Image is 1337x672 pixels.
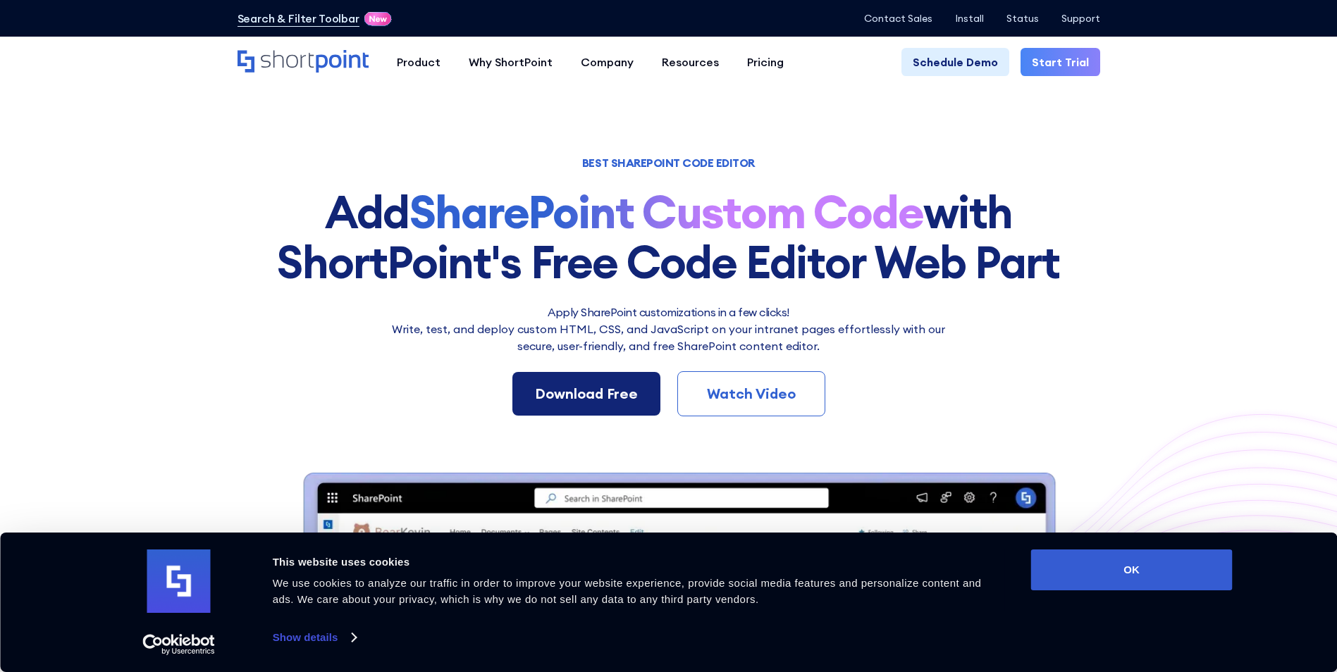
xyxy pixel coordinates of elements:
div: Resources [662,54,719,70]
a: Support [1061,13,1100,24]
a: Schedule Demo [901,48,1009,76]
div: Pricing [747,54,784,70]
a: Show details [273,627,356,648]
p: Write, test, and deploy custom HTML, CSS, and JavaScript on your intranet pages effortlessly wi﻿t... [383,321,954,354]
a: Search & Filter Toolbar [238,10,359,27]
a: Status [1006,13,1039,24]
img: logo [147,549,211,613]
a: Start Trial [1021,48,1100,76]
a: Why ShortPoint [455,48,567,76]
strong: SharePoint Custom Code [409,183,924,240]
a: Contact Sales [864,13,932,24]
a: Company [567,48,648,76]
a: Download Free [512,372,660,416]
div: Watch Video [701,383,802,404]
h1: BEST SHAREPOINT CODE EDITOR [238,158,1100,168]
div: Product [397,54,440,70]
a: Watch Video [677,371,825,416]
button: OK [1031,549,1233,590]
a: Pricing [733,48,798,76]
div: This website uses cookies [273,554,999,571]
h1: Add with ShortPoint's Free Code Editor Web Part [238,187,1100,287]
a: Product [383,48,455,76]
div: Download Free [535,383,638,404]
div: Why ShortPoint [469,54,553,70]
a: Install [955,13,984,24]
h2: Apply SharePoint customizations in a few clicks! [383,304,954,321]
a: Usercentrics Cookiebot - opens in a new window [117,634,240,655]
div: Company [581,54,634,70]
a: Home [238,50,369,74]
a: Resources [648,48,733,76]
span: We use cookies to analyze our traffic in order to improve your website experience, provide social... [273,577,982,605]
